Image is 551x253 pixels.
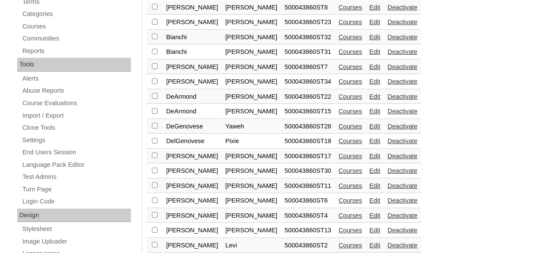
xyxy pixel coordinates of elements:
a: Edit [369,153,380,159]
a: Deactivate [387,4,417,11]
td: [PERSON_NAME] [222,0,281,15]
a: Edit [369,137,380,144]
a: Deactivate [387,34,417,41]
a: Courses [338,78,362,85]
a: Edit [369,19,380,25]
a: Courses [338,4,362,11]
td: [PERSON_NAME] [163,60,222,75]
a: Deactivate [387,108,417,115]
td: [PERSON_NAME] [163,223,222,238]
td: 500043860ST4 [281,209,334,223]
div: Tools [17,58,131,72]
td: Bianchi [163,45,222,59]
a: Courses [338,137,362,144]
a: Deactivate [387,153,417,159]
a: Deactivate [387,167,417,174]
a: Courses [338,167,362,174]
a: Courses [338,48,362,55]
td: 500043860ST2 [281,238,334,253]
td: 500043860ST18 [281,134,334,149]
a: Deactivate [387,19,417,25]
td: [PERSON_NAME] [222,223,281,238]
a: Edit [369,242,380,249]
a: Clone Tools [22,122,131,133]
a: Edit [369,4,380,11]
a: Courses [338,93,362,100]
td: [PERSON_NAME] [163,209,222,223]
td: [PERSON_NAME] [222,30,281,45]
td: 500043860ST13 [281,223,334,238]
td: 500043860ST23 [281,15,334,30]
td: DeArmond [163,90,222,104]
a: Import / Export [22,110,131,121]
a: Deactivate [387,63,417,70]
td: DeGenovese [163,119,222,134]
a: Edit [369,93,380,100]
td: 500043860ST30 [281,164,334,178]
td: [PERSON_NAME] [163,179,222,194]
a: Abuse Reports [22,85,131,96]
td: 500043860ST28 [281,119,334,134]
td: 500043860ST32 [281,30,334,45]
a: Edit [369,212,380,219]
a: Edit [369,108,380,115]
a: Deactivate [387,123,417,130]
a: Turn Page [22,184,131,195]
td: [PERSON_NAME] [163,194,222,208]
a: Courses [338,227,362,234]
td: [PERSON_NAME] [222,179,281,194]
a: Language Pack Editor [22,159,131,170]
td: [PERSON_NAME] [163,75,222,89]
a: Edit [369,48,380,55]
a: Alerts [22,73,131,84]
td: 500043860ST8 [281,0,334,15]
a: Edit [369,227,380,234]
a: Settings [22,135,131,146]
td: [PERSON_NAME] [222,194,281,208]
a: Deactivate [387,137,417,144]
td: 500043860ST22 [281,90,334,104]
td: [PERSON_NAME] [222,104,281,119]
a: Edit [369,78,380,85]
a: Edit [369,34,380,41]
td: [PERSON_NAME] [222,164,281,178]
a: Courses [338,34,362,41]
td: [PERSON_NAME] [163,238,222,253]
a: Deactivate [387,227,417,234]
a: Image Uploader [22,236,131,247]
td: 500043860ST11 [281,179,334,194]
td: 500043860ST31 [281,45,334,59]
a: Courses [338,197,362,204]
a: Courses [338,153,362,159]
a: Course Evaluations [22,98,131,109]
a: Edit [369,167,380,174]
td: 500043860ST17 [281,149,334,164]
td: [PERSON_NAME] [222,15,281,30]
td: Yaweh [222,119,281,134]
a: Login Code [22,196,131,207]
a: Edit [369,197,380,204]
td: 500043860ST7 [281,60,334,75]
a: Stylesheet [22,224,131,234]
a: Categories [22,9,131,19]
td: DeArmond [163,104,222,119]
td: Levi [222,238,281,253]
a: Deactivate [387,48,417,55]
td: [PERSON_NAME] [222,45,281,59]
td: [PERSON_NAME] [222,75,281,89]
td: [PERSON_NAME] [163,149,222,164]
a: Communities [22,33,131,44]
a: Edit [369,63,380,70]
a: Courses [338,212,362,219]
a: Courses [338,108,362,115]
a: Deactivate [387,242,417,249]
a: Courses [338,63,362,70]
a: Edit [369,123,380,130]
td: Pixie [222,134,281,149]
a: Courses [338,19,362,25]
td: [PERSON_NAME] [222,90,281,104]
td: 500043860ST6 [281,194,334,208]
td: DelGenovese [163,134,222,149]
a: Test Admins [22,172,131,182]
td: [PERSON_NAME] [222,209,281,223]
